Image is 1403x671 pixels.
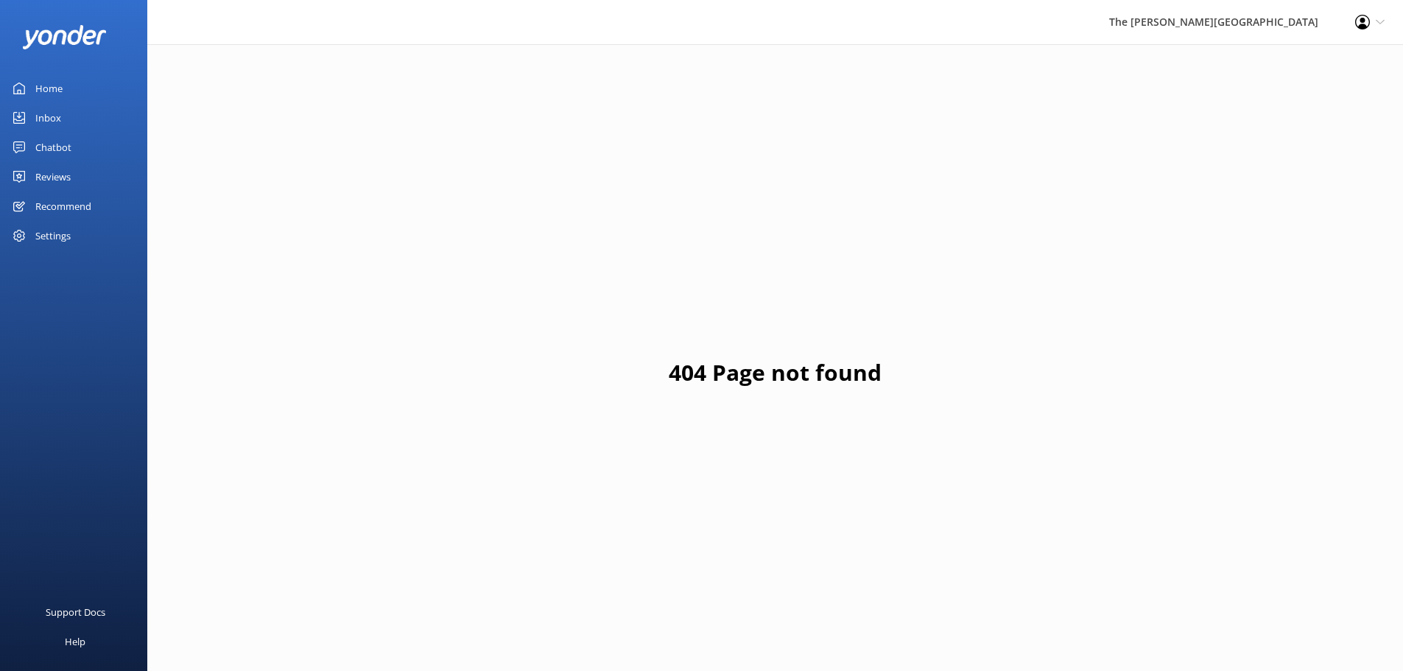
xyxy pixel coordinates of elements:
div: Inbox [35,103,61,133]
img: yonder-white-logo.png [22,25,107,49]
div: Recommend [35,192,91,221]
h1: 404 Page not found [669,355,882,390]
div: Home [35,74,63,103]
div: Chatbot [35,133,71,162]
div: Help [65,627,85,656]
div: Settings [35,221,71,250]
div: Support Docs [46,597,105,627]
div: Reviews [35,162,71,192]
